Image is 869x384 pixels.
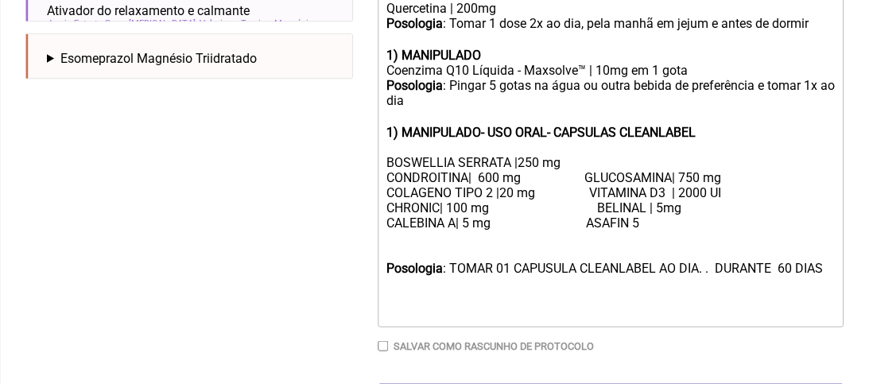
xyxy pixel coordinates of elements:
[386,78,443,93] strong: Posologia
[386,16,443,31] strong: Posologia
[274,18,315,29] span: Magnésio
[386,1,835,16] div: Quercetina | 200mg
[386,155,835,170] div: BOSWELLIA SERRATA |250 mg
[129,18,197,29] span: [MEDICAL_DATA]
[386,63,835,78] div: Coenzima Q10 Líquida - Maxsolve™ | 10mg em 1 gota
[241,18,272,29] span: Taurina
[47,51,340,66] summary: Esomeprazol Magnésio Triidratado
[47,3,250,18] span: Ativador do relaxamento e calmante
[386,261,443,276] strong: Posologia
[386,48,481,63] strong: 1) MANIPULADO
[47,18,126,29] span: Jarsin Extrato Seco
[386,125,696,140] strong: 1) MANIPULADO- USO ORAL- CAPSULAS CLEANLABEL
[386,16,835,48] div: : Tomar 1 dose 2x ao dia, pela manhã em jejum e antes de dormir ㅤ
[200,18,239,29] span: Valeriana
[394,340,594,352] label: Salvar como rascunho de Protocolo
[386,261,835,321] div: : TOMAR 01 CAPUSULA CLEANLABEL AO DIA. . DURANTE 60 DIAS
[386,78,835,125] div: : Pingar 5 gotas na água ou outra bebida de preferência e tomar 1x ao dia ㅤ
[386,170,835,246] div: CONDROITINA| 600 mg GLUCOSAMINA| 750 mg COLAGENO TIPO 2 |20 mg VITAMINA D3 | 2000 UI CHRONIC| 100...
[60,51,257,66] span: Esomeprazol Magnésio Triidratado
